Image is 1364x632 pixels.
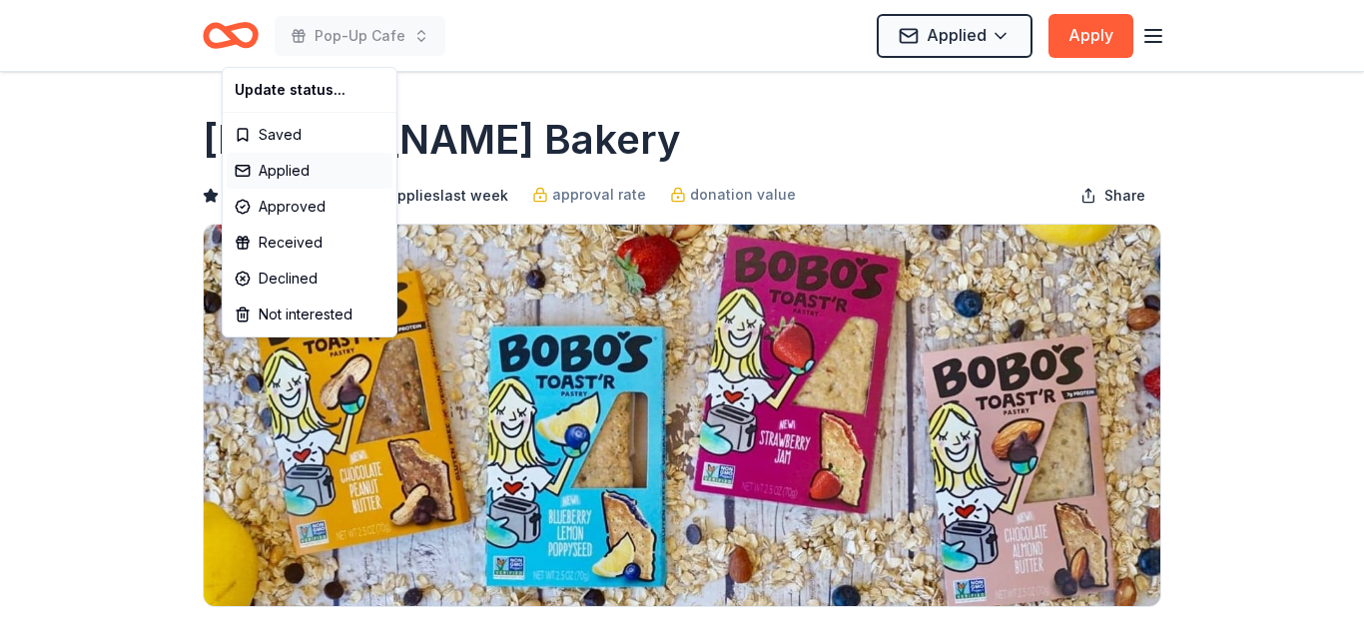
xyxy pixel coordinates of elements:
span: Pop-Up Cafe [315,24,405,48]
div: Saved [227,117,392,153]
div: Received [227,225,392,261]
div: Not interested [227,297,392,332]
div: Declined [227,261,392,297]
div: Applied [227,153,392,189]
div: Approved [227,189,392,225]
div: Update status... [227,72,392,108]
